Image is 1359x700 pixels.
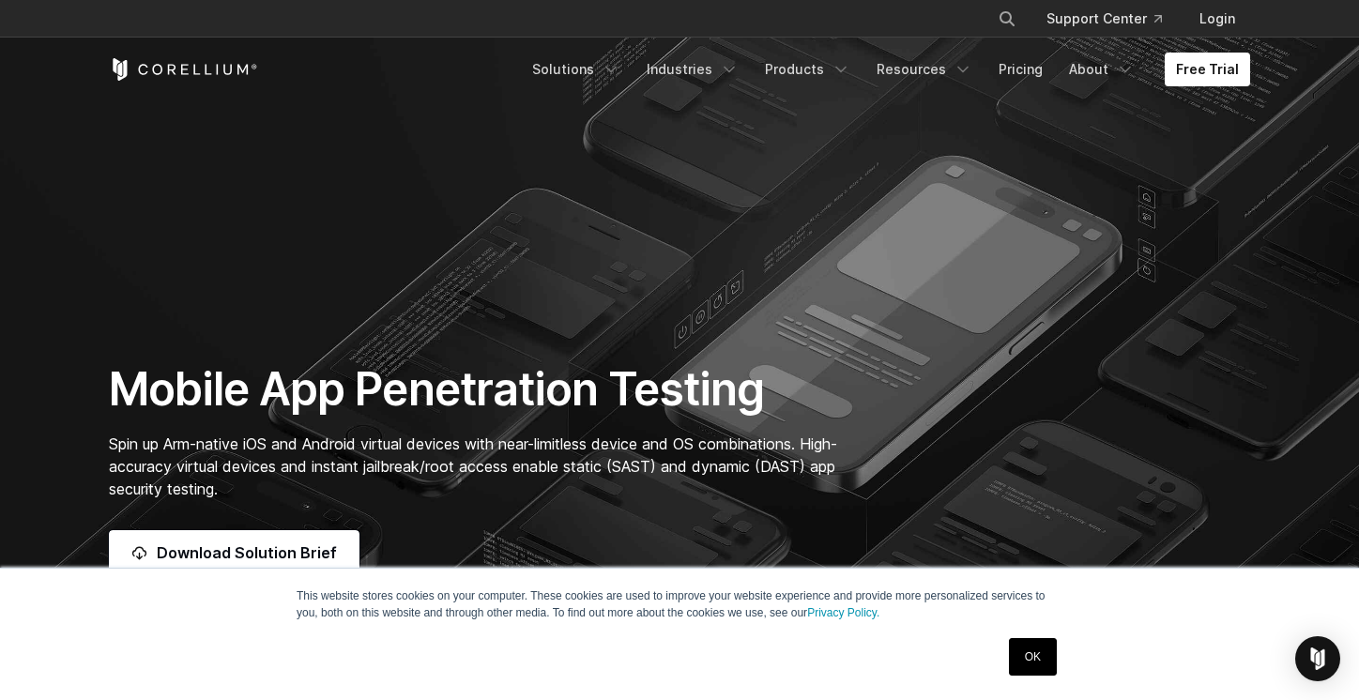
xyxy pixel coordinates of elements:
[1295,636,1340,681] div: Open Intercom Messenger
[521,53,1250,86] div: Navigation Menu
[1058,53,1146,86] a: About
[109,58,258,81] a: Corellium Home
[109,434,837,498] span: Spin up Arm-native iOS and Android virtual devices with near-limitless device and OS combinations...
[1184,2,1250,36] a: Login
[109,361,857,418] h1: Mobile App Penetration Testing
[1009,638,1057,676] a: OK
[157,541,337,564] span: Download Solution Brief
[807,606,879,619] a: Privacy Policy.
[635,53,750,86] a: Industries
[754,53,862,86] a: Products
[297,587,1062,621] p: This website stores cookies on your computer. These cookies are used to improve your website expe...
[1031,2,1177,36] a: Support Center
[865,53,984,86] a: Resources
[987,53,1054,86] a: Pricing
[975,2,1250,36] div: Navigation Menu
[990,2,1024,36] button: Search
[1165,53,1250,86] a: Free Trial
[521,53,632,86] a: Solutions
[109,530,359,575] a: Download Solution Brief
